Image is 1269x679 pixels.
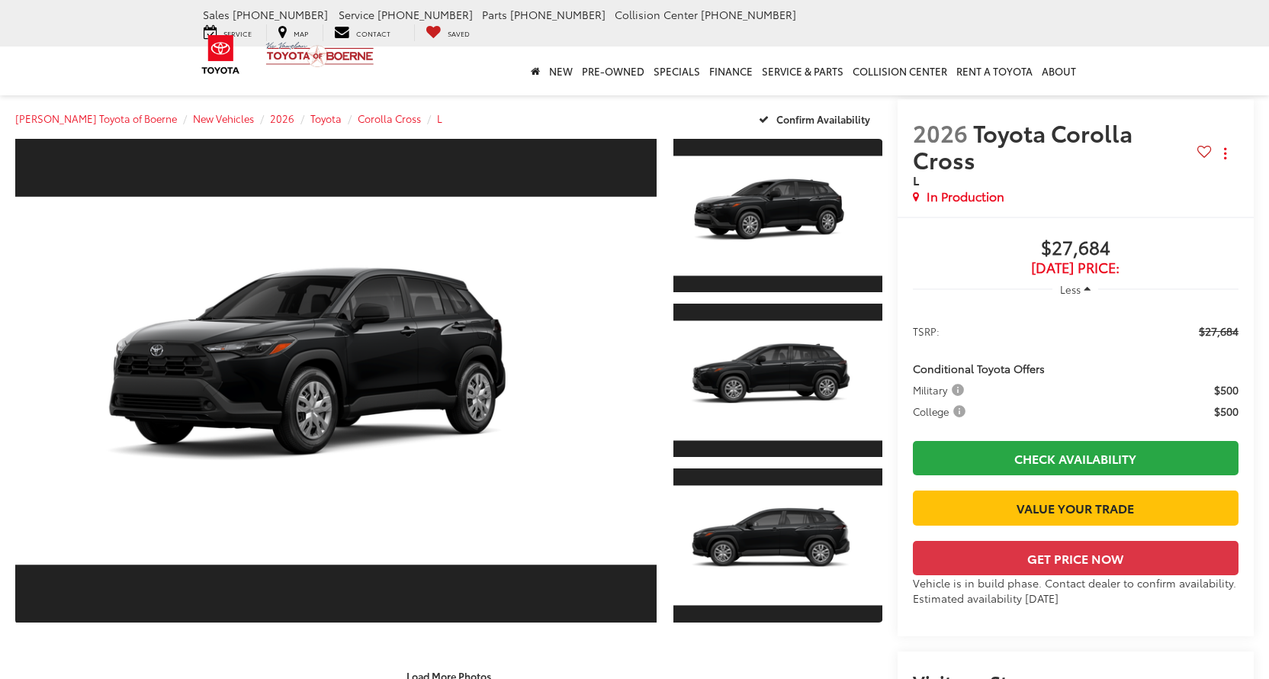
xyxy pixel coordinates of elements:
a: Value Your Trade [913,491,1238,525]
a: New [545,47,577,95]
a: Expand Photo 1 [673,137,882,294]
a: Specials [649,47,705,95]
span: Service [223,28,252,38]
span: $27,684 [1199,323,1238,339]
a: Service & Parts: Opens in a new tab [757,47,848,95]
a: About [1037,47,1081,95]
span: Toyota Corolla Cross [913,116,1132,175]
span: Sales [203,7,230,22]
span: [PHONE_NUMBER] [701,7,796,22]
span: $500 [1214,382,1238,397]
img: Vic Vaughan Toyota of Boerne [265,41,374,68]
span: [PHONE_NUMBER] [233,7,328,22]
a: Home [526,47,545,95]
a: 2026 [270,111,294,125]
button: Confirm Availability [750,105,882,132]
button: Less [1052,275,1098,303]
button: Military [913,382,969,397]
span: Service [339,7,374,22]
span: 2026 [913,116,968,149]
span: Saved [448,28,470,38]
span: $500 [1214,404,1238,419]
span: Contact [356,28,390,38]
span: In Production [927,188,1004,205]
span: Conditional Toyota Offers [913,361,1045,376]
span: TSRP: [913,323,940,339]
div: Vehicle is in build phase. Contact dealer to confirm availability. Estimated availability [DATE] [913,575,1238,606]
a: Pre-Owned [577,47,649,95]
a: Map [266,24,320,41]
a: L [437,111,442,125]
img: 2026 Toyota Corolla Cross L [671,485,884,605]
span: Confirm Availability [776,112,870,126]
a: Toyota [310,111,342,125]
button: Get Price Now [913,541,1238,575]
span: [PHONE_NUMBER] [510,7,606,22]
img: Toyota [192,30,249,79]
span: Military [913,382,967,397]
span: Map [294,28,308,38]
span: $27,684 [913,237,1238,260]
a: My Saved Vehicles [414,24,481,41]
a: Rent a Toyota [952,47,1037,95]
a: [PERSON_NAME] Toyota of Boerne [15,111,177,125]
span: Less [1060,282,1081,296]
a: Finance [705,47,757,95]
img: 2026 Toyota Corolla Cross L [671,320,884,440]
a: Corolla Cross [358,111,421,125]
span: [DATE] Price: [913,260,1238,275]
a: Expand Photo 2 [673,302,882,459]
button: Actions [1212,140,1238,167]
img: 2026 Toyota Corolla Cross L [9,197,663,565]
span: Collision Center [615,7,698,22]
span: [PHONE_NUMBER] [377,7,473,22]
span: L [913,171,919,188]
a: Service [192,24,263,41]
a: Contact [323,24,402,41]
a: Expand Photo 3 [673,467,882,623]
span: College [913,404,969,419]
img: 2026 Toyota Corolla Cross L [671,156,884,275]
a: Check Availability [913,441,1238,475]
span: dropdown dots [1224,147,1226,159]
a: New Vehicles [193,111,254,125]
button: College [913,404,971,419]
a: Expand Photo 0 [15,137,657,624]
span: Parts [482,7,507,22]
a: Collision Center [848,47,952,95]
